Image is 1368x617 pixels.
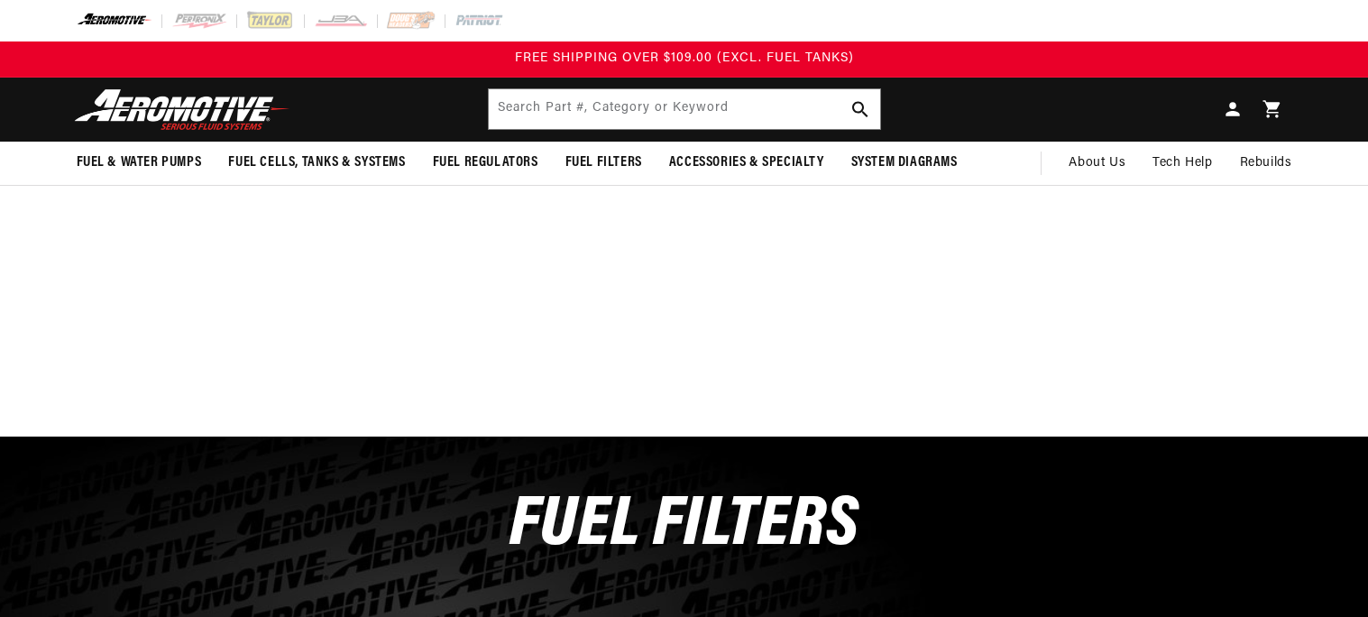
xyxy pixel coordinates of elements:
img: Aeromotive [69,88,295,131]
span: Fuel Regulators [433,153,538,172]
button: Search Part #, Category or Keyword [840,89,880,129]
summary: Accessories & Specialty [656,142,838,184]
summary: Fuel & Water Pumps [63,142,216,184]
summary: Fuel Regulators [419,142,552,184]
a: About Us [1055,142,1139,185]
span: About Us [1069,156,1125,170]
summary: Rebuilds [1226,142,1306,185]
span: Fuel Filters [565,153,642,172]
summary: System Diagrams [838,142,971,184]
span: System Diagrams [851,153,958,172]
span: Fuel Filters [510,491,859,562]
summary: Fuel Cells, Tanks & Systems [215,142,418,184]
span: Fuel Cells, Tanks & Systems [228,153,405,172]
summary: Fuel Filters [552,142,656,184]
span: Accessories & Specialty [669,153,824,172]
span: Fuel & Water Pumps [77,153,202,172]
input: Search Part #, Category or Keyword [489,89,880,129]
span: Rebuilds [1240,153,1292,173]
span: FREE SHIPPING OVER $109.00 (EXCL. FUEL TANKS) [515,51,854,65]
span: Tech Help [1152,153,1212,173]
summary: Tech Help [1139,142,1226,185]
